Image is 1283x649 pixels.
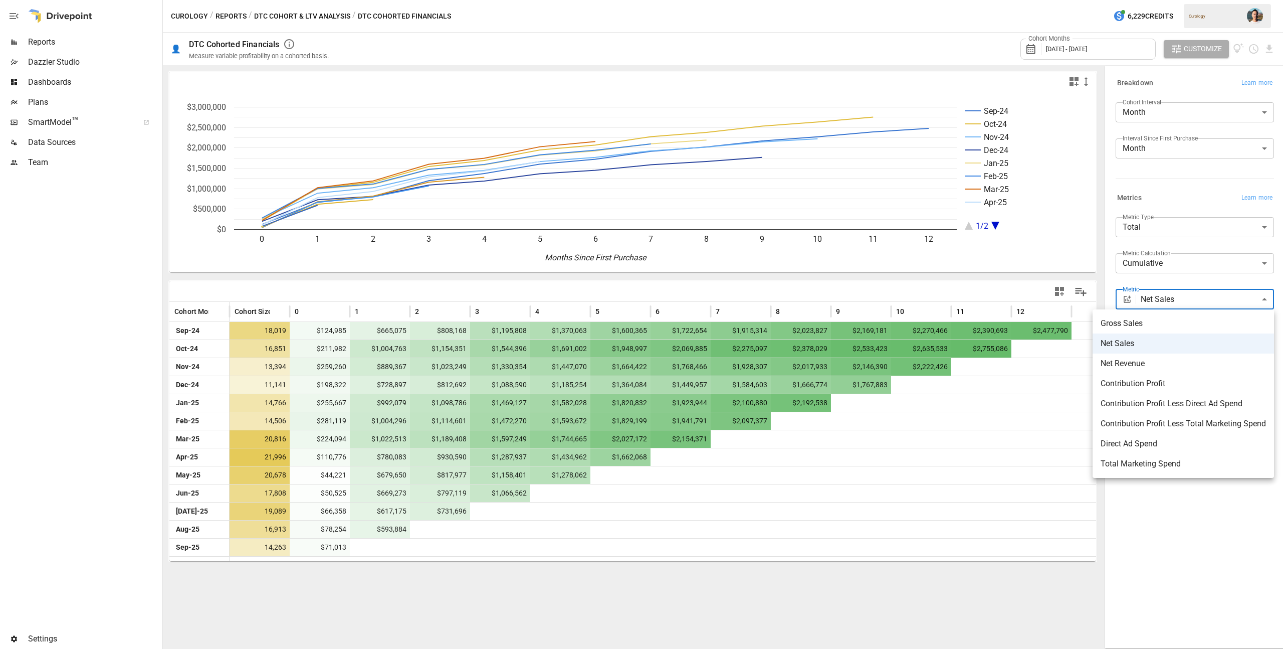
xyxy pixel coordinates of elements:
span: Direct Ad Spend [1101,438,1266,450]
span: Contribution Profit [1101,378,1266,390]
span: Total Marketing Spend [1101,458,1266,470]
span: Net Sales [1101,338,1266,350]
span: Contribution Profit Less Direct Ad Spend [1101,398,1266,410]
span: Gross Sales [1101,317,1266,330]
span: Contribution Profit Less Total Marketing Spend [1101,418,1266,430]
span: Net Revenue [1101,358,1266,370]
